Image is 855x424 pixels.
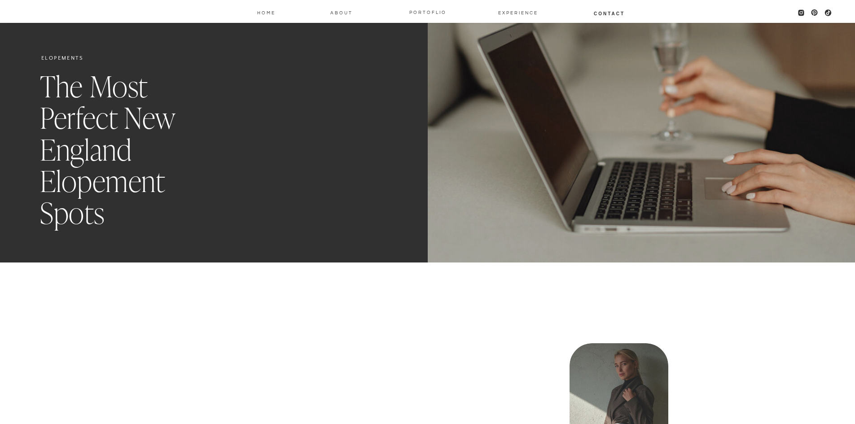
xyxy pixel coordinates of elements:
a: Contact [593,9,626,17]
a: PORTOFLIO [406,8,450,15]
a: Elopements [41,55,83,61]
a: About [330,9,353,16]
a: Home [257,9,276,16]
h1: The Most Perfect New England Elopement Spots [40,72,229,230]
a: EXPERIENCE [498,9,531,16]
